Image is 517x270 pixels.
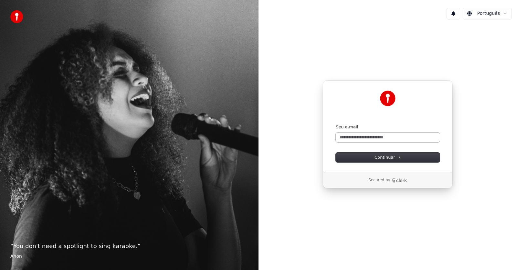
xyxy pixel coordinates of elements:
img: Youka [380,91,396,106]
label: Seu e-mail [336,124,358,130]
a: Clerk logo [392,178,407,183]
span: Continuar [375,155,401,160]
button: Continuar [336,153,440,162]
footer: Anon [10,253,248,260]
p: “ You don't need a spotlight to sing karaoke. ” [10,242,248,251]
img: youka [10,10,23,23]
p: Secured by [368,178,390,183]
